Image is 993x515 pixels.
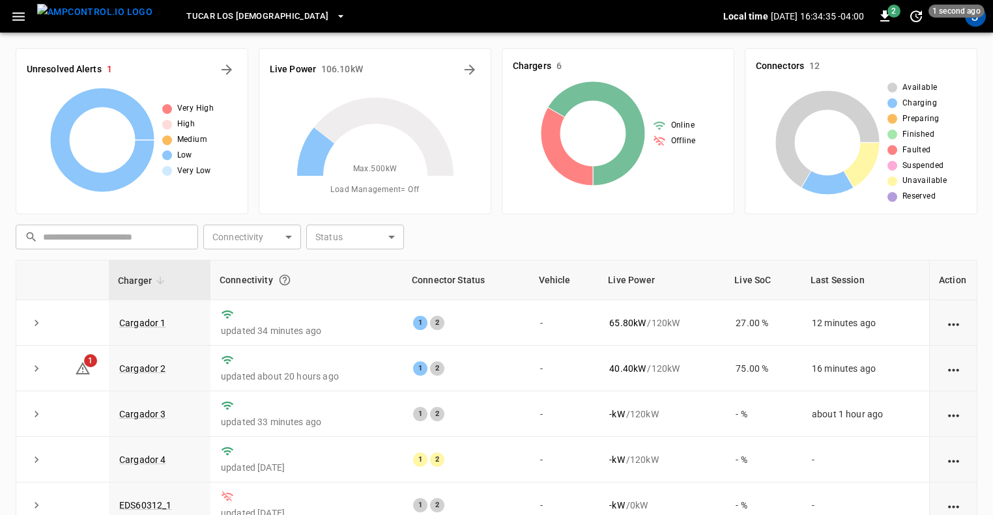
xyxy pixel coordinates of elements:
th: Last Session [801,260,929,300]
h6: 12 [809,59,820,74]
div: 2 [430,407,444,421]
a: EDS60312_1 [119,500,172,510]
button: expand row [27,404,46,424]
td: - [801,437,929,482]
span: 1 [84,354,97,367]
p: updated 34 minutes ago [221,324,392,337]
td: - % [725,391,801,437]
h6: 106.10 kW [321,63,363,77]
img: ampcontrol.io logo [37,4,152,20]
button: set refresh interval [906,6,927,27]
div: 2 [430,316,444,330]
p: - kW [609,453,624,466]
p: [DATE] 16:34:35 -04:00 [771,10,864,23]
button: expand row [27,313,46,333]
th: Live Power [599,260,725,300]
button: TUCAR LOS [DEMOGRAPHIC_DATA] [181,4,351,29]
span: 1 second ago [928,5,985,18]
div: 1 [413,452,427,467]
div: / 120 kW [609,453,715,466]
h6: 6 [556,59,562,74]
div: action cell options [945,453,962,466]
div: 1 [413,316,427,330]
td: 75.00 % [725,346,801,391]
div: action cell options [945,408,962,421]
span: Load Management = Off [330,184,419,197]
div: / 120 kW [609,408,715,421]
td: 16 minutes ago [801,346,929,391]
p: updated 33 minutes ago [221,415,392,428]
div: action cell options [945,362,962,375]
a: 1 [75,362,91,372]
td: 27.00 % [725,300,801,346]
h6: 1 [107,63,112,77]
button: expand row [27,495,46,515]
h6: Chargers [513,59,551,74]
button: Energy Overview [459,59,480,80]
span: TUCAR LOS [DEMOGRAPHIC_DATA] [186,9,328,24]
th: Vehicle [530,260,599,300]
div: Connectivity [220,268,394,292]
span: Medium [177,133,207,146]
td: - % [725,437,801,482]
span: Available [902,81,938,94]
span: Faulted [902,144,931,157]
p: - kW [609,408,624,421]
p: updated [DATE] [221,461,392,474]
span: Online [671,119,695,132]
div: 1 [413,498,427,512]
p: 65.80 kW [609,316,646,329]
span: 2 [887,5,900,18]
div: / 0 kW [609,499,715,512]
span: Suspended [902,160,944,173]
h6: Connectors [756,59,804,74]
div: action cell options [945,499,962,512]
span: Finished [902,128,934,141]
span: Low [177,149,192,162]
h6: Live Power [270,63,316,77]
a: Cargador 2 [119,363,166,374]
span: Reserved [902,190,936,203]
span: Charger [118,273,169,288]
td: - [530,437,599,482]
td: about 1 hour ago [801,391,929,437]
td: - [530,391,599,437]
td: - [530,300,599,346]
span: Very High [177,102,214,115]
div: action cell options [945,316,962,329]
span: Charging [902,97,937,110]
th: Connector Status [403,260,530,300]
div: 2 [430,361,444,376]
span: Offline [671,135,696,148]
div: / 120 kW [609,362,715,375]
h6: Unresolved Alerts [27,63,102,77]
span: High [177,118,195,131]
th: Live SoC [725,260,801,300]
button: expand row [27,450,46,469]
p: Local time [723,10,768,23]
div: / 120 kW [609,316,715,329]
button: Connection between the charger and our software. [273,268,296,292]
span: Very Low [177,165,211,178]
button: All Alerts [216,59,237,80]
button: expand row [27,359,46,378]
p: - kW [609,499,624,512]
p: updated about 20 hours ago [221,370,392,383]
a: Cargador 1 [119,318,166,328]
div: 1 [413,407,427,421]
td: 12 minutes ago [801,300,929,346]
div: 1 [413,361,427,376]
span: Unavailable [902,174,947,188]
a: Cargador 3 [119,409,166,419]
td: - [530,346,599,391]
a: Cargador 4 [119,454,166,465]
div: 2 [430,452,444,467]
span: Preparing [902,113,940,126]
th: Action [929,260,977,300]
div: 2 [430,498,444,512]
p: 40.40 kW [609,362,646,375]
span: Max. 500 kW [353,163,397,176]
